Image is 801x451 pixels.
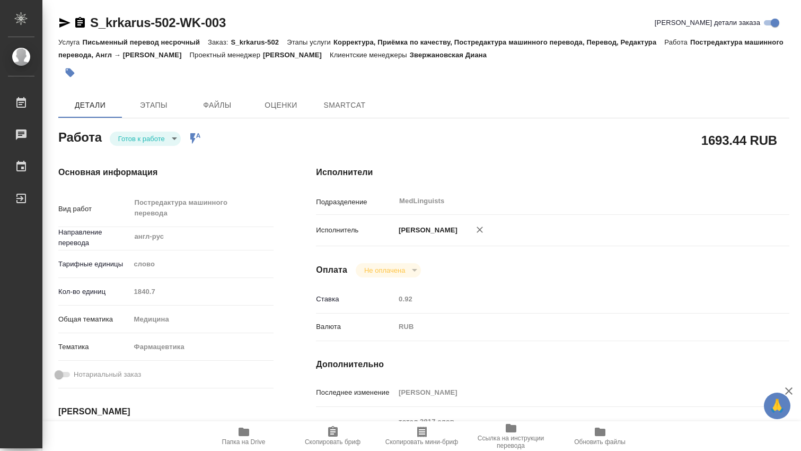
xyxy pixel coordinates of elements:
button: Добавить тэг [58,61,82,84]
button: Обновить файлы [556,421,645,451]
p: Работа [664,38,690,46]
p: Проектный менеджер [190,51,263,59]
p: Вид работ [58,204,130,214]
p: Клиентские менеджеры [330,51,410,59]
span: Скопировать бриф [305,438,360,446]
span: Скопировать мини-бриф [385,438,458,446]
h4: Дополнительно [316,358,789,371]
button: Скопировать мини-бриф [377,421,466,451]
p: Исполнитель [316,225,395,236]
h4: Основная информация [58,166,274,179]
span: Оценки [256,99,306,112]
p: [PERSON_NAME] [263,51,330,59]
h4: Оплата [316,264,347,276]
p: S_krkarus-502 [231,38,287,46]
button: Ссылка на инструкции перевода [466,421,556,451]
input: Пустое поле [395,291,750,307]
button: Скопировать ссылку для ЯМессенджера [58,16,71,29]
h2: Работа [58,127,102,146]
div: Готов к работе [356,263,421,277]
p: Письменный перевод несрочный [82,38,208,46]
button: Скопировать ссылку [74,16,86,29]
h4: [PERSON_NAME] [58,405,274,418]
button: Удалить исполнителя [468,218,491,241]
p: Тематика [58,342,130,352]
button: Папка на Drive [199,421,288,451]
span: Ссылка на инструкции перевода [473,435,549,449]
p: Услуга [58,38,82,46]
p: [PERSON_NAME] [395,225,457,236]
span: Нотариальный заказ [74,369,141,380]
a: S_krkarus-502-WK-003 [90,15,226,30]
span: Этапы [128,99,179,112]
p: Тарифные единицы [58,259,130,270]
p: Корректура, Приёмка по качеству, Постредактура машинного перевода, Перевод, Редактура [333,38,664,46]
p: Общая тематика [58,314,130,325]
p: Звержановская Диана [410,51,495,59]
p: Направление перевода [58,227,130,248]
div: Медицина [130,310,274,328]
h4: Исполнители [316,166,789,179]
p: Ставка [316,294,395,305]
input: Пустое поле [130,284,274,299]
h2: 1693.44 RUB [701,131,777,149]
span: SmartCat [319,99,370,112]
span: Детали [65,99,116,112]
div: RUB [395,318,750,336]
span: Файлы [192,99,243,112]
span: Обновить файлы [574,438,626,446]
button: 🙏 [764,393,790,419]
p: Заказ: [208,38,231,46]
span: Папка на Drive [222,438,266,446]
button: Не оплачена [361,266,408,275]
span: [PERSON_NAME] детали заказа [655,18,760,28]
input: Пустое поле [395,385,750,400]
div: слово [130,255,274,273]
div: Фармацевтика [130,338,274,356]
p: Валюта [316,322,395,332]
p: Подразделение [316,197,395,207]
div: Готов к работе [110,132,181,146]
button: Скопировать бриф [288,421,377,451]
p: Последнее изменение [316,387,395,398]
button: Готов к работе [115,134,168,143]
span: 🙏 [768,395,786,417]
p: Кол-во единиц [58,287,130,297]
p: Этапы услуги [287,38,333,46]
